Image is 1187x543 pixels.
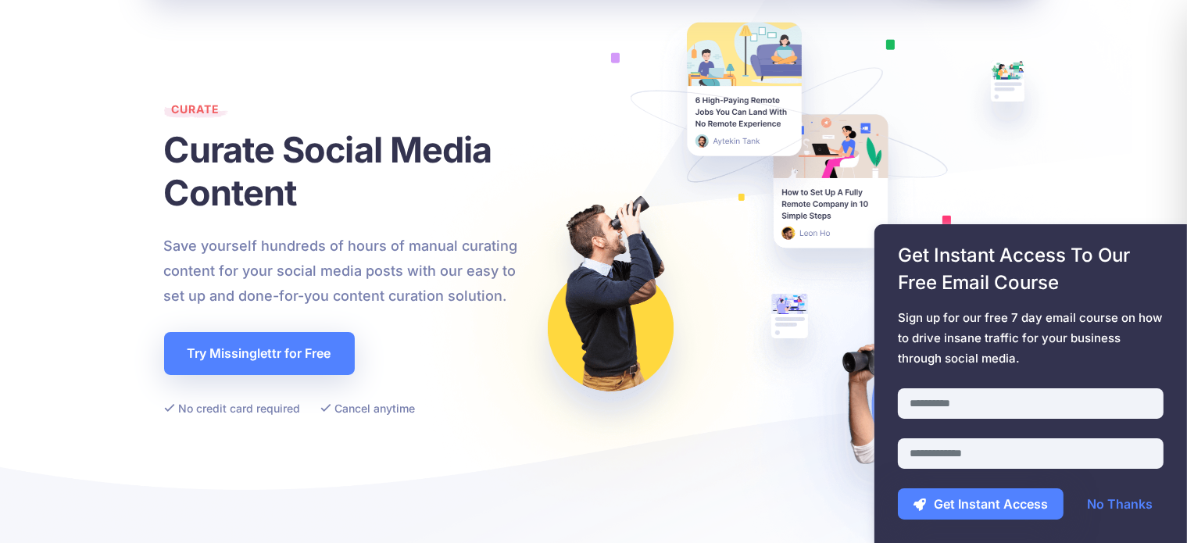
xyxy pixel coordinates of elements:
[164,102,228,123] span: Curate
[1071,488,1168,520] a: No Thanks
[164,398,301,418] li: No credit card required
[164,128,535,214] h1: Curate Social Media Content
[898,241,1164,296] span: Get Instant Access To Our Free Email Course
[164,332,355,375] a: Try Missinglettr for Free
[164,234,535,309] p: Save yourself hundreds of hours of manual curating content for your social media posts with our e...
[898,308,1164,369] span: Sign up for our free 7 day email course on how to drive insane traffic for your business through ...
[320,398,416,418] li: Cancel anytime
[898,488,1064,520] button: Get Instant Access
